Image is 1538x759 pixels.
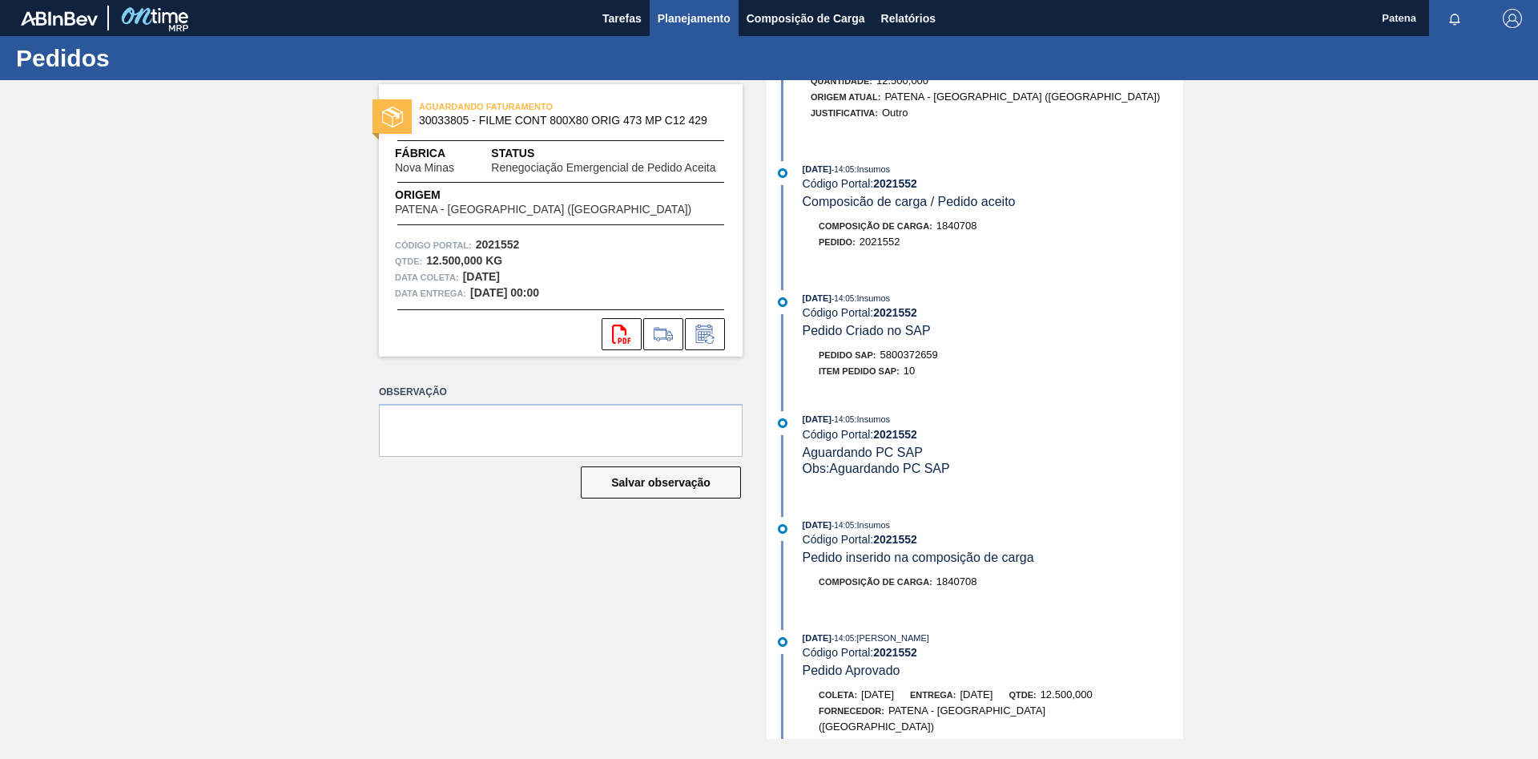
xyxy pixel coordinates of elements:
[803,195,1016,208] span: Composicão de carga / Pedido aceito
[602,318,642,350] div: Abrir arquivo PDF
[811,92,880,102] span: Origem Atual:
[819,366,900,376] span: Item pedido SAP:
[904,365,915,377] span: 10
[831,521,854,530] span: - 14:05
[1429,7,1480,30] button: Notificações
[395,269,459,285] span: Data coleta:
[811,76,872,86] span: Quantidade :
[861,688,894,700] span: [DATE]
[16,49,300,67] h1: Pedidos
[803,177,1183,190] div: Código Portal:
[873,646,917,659] strong: 2021552
[602,9,642,28] span: Tarefas
[803,520,831,530] span: [DATE]
[747,9,865,28] span: Composição de Carga
[873,306,917,319] strong: 2021552
[860,236,900,248] span: 2021552
[819,350,876,360] span: Pedido SAP:
[658,9,731,28] span: Planejamento
[884,91,1160,103] span: PATENA - [GEOGRAPHIC_DATA] ([GEOGRAPHIC_DATA])
[1009,690,1036,700] span: Qtde:
[395,145,491,162] span: Fábrica
[395,237,472,253] span: Código Portal:
[811,108,878,118] span: Justificativa:
[819,706,884,716] span: Fornecedor:
[854,633,929,643] span: : [PERSON_NAME]
[803,293,831,303] span: [DATE]
[960,688,992,700] span: [DATE]
[803,164,831,174] span: [DATE]
[854,293,890,303] span: : Insumos
[882,107,908,119] span: Outro
[831,294,854,303] span: - 14:05
[395,285,466,301] span: Data entrega:
[831,634,854,643] span: - 14:05
[803,664,900,677] span: Pedido Aprovado
[778,524,787,534] img: atual
[1503,9,1522,28] img: Logout
[395,204,691,216] span: PATENA - [GEOGRAPHIC_DATA] ([GEOGRAPHIC_DATA])
[873,177,917,190] strong: 2021552
[803,533,1183,546] div: Código Portal:
[819,690,857,700] span: Coleta:
[936,575,977,587] span: 1840708
[1041,688,1093,700] span: 12.500,000
[803,306,1183,319] div: Código Portal:
[936,220,977,232] span: 1840708
[643,318,683,350] div: Ir para Composição de Carga
[854,164,890,174] span: : Insumos
[831,415,854,424] span: - 14:05
[463,270,500,283] strong: [DATE]
[426,254,502,267] strong: 12.500,000 KG
[395,187,727,204] span: Origem
[21,11,98,26] img: TNhmsLtSVTkK8tSr43FrP2fwEKptu5GPRR3wAAAABJRU5ErkJggg==
[819,577,932,587] span: Composição de Carga :
[470,286,539,299] strong: [DATE] 00:00
[581,466,741,499] button: Salvar observação
[803,428,1183,441] div: Código Portal:
[778,168,787,178] img: atual
[854,520,890,530] span: : Insumos
[476,238,520,251] strong: 2021552
[873,428,917,441] strong: 2021552
[491,145,727,162] span: Status
[831,165,854,174] span: - 14:05
[491,162,715,174] span: Renegociação Emergencial de Pedido Aceita
[819,237,856,247] span: Pedido :
[803,646,1183,659] div: Código Portal:
[778,637,787,647] img: atual
[379,381,743,404] label: Observação
[803,633,831,643] span: [DATE]
[803,414,831,424] span: [DATE]
[685,318,725,350] div: Informar alteração no pedido
[881,9,936,28] span: Relatórios
[880,349,938,361] span: 5800372659
[803,462,950,475] span: Obs: Aguardando PC SAP
[910,690,956,700] span: Entrega:
[382,107,403,127] img: status
[395,253,422,269] span: Qtde :
[819,704,1045,733] span: PATENA - [GEOGRAPHIC_DATA] ([GEOGRAPHIC_DATA])
[876,75,928,87] span: 12.500,000
[803,551,1034,564] span: Pedido inserido na composição de carga
[778,297,787,307] img: atual
[803,324,931,337] span: Pedido Criado no SAP
[873,533,917,546] strong: 2021552
[854,414,890,424] span: : Insumos
[819,221,932,231] span: Composição de Carga :
[395,162,454,174] span: Nova Minas
[778,418,787,428] img: atual
[419,99,643,115] span: AGUARDANDO FATURAMENTO
[803,446,923,459] span: Aguardando PC SAP
[419,115,710,127] span: 30033805 - FILME CONT 800X80 ORIG 473 MP C12 429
